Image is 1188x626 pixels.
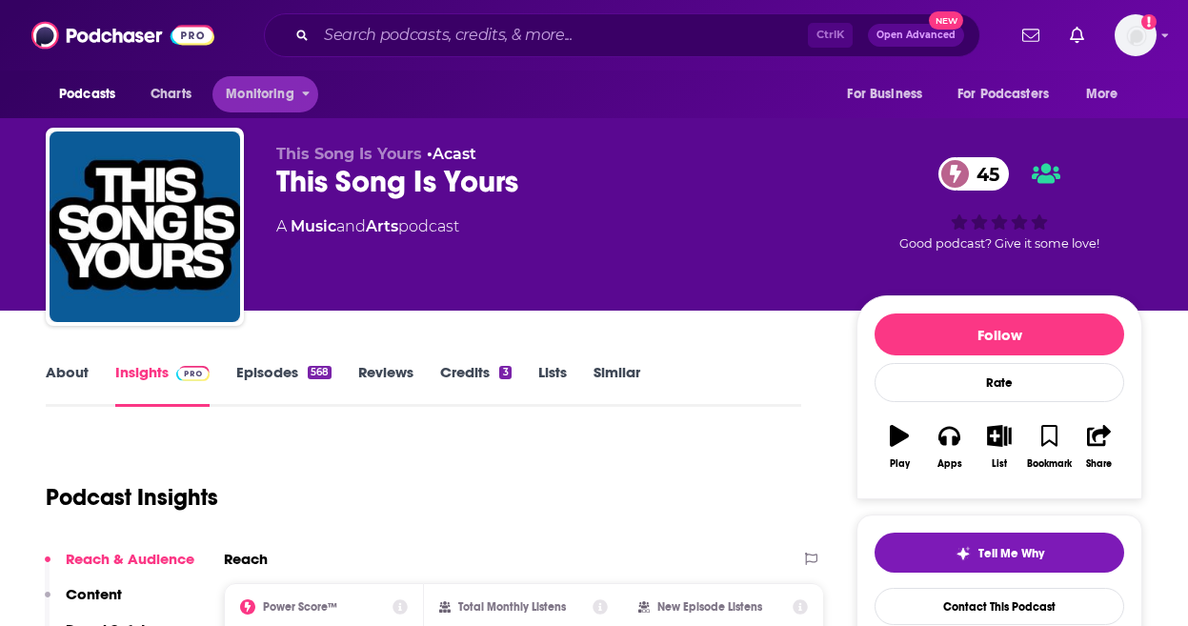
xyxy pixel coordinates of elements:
[276,215,459,238] div: A podcast
[957,81,1049,108] span: For Podcasters
[929,11,963,30] span: New
[1015,19,1047,51] a: Show notifications dropdown
[176,366,210,381] img: Podchaser Pro
[50,131,240,322] img: This Song Is Yours
[876,30,956,40] span: Open Advanced
[834,76,946,112] button: open menu
[856,145,1142,263] div: 45Good podcast? Give it some love!
[212,76,318,112] button: open menu
[458,600,566,614] h2: Total Monthly Listens
[224,550,268,568] h2: Reach
[899,236,1099,251] span: Good podcast? Give it some love!
[1086,81,1118,108] span: More
[890,458,910,470] div: Play
[1086,458,1112,470] div: Share
[358,363,413,407] a: Reviews
[875,413,924,481] button: Play
[46,76,140,112] button: open menu
[151,81,191,108] span: Charts
[366,217,398,235] a: Arts
[1141,14,1157,30] svg: Add a profile image
[1027,458,1072,470] div: Bookmark
[594,363,640,407] a: Similar
[45,585,122,620] button: Content
[115,363,210,407] a: InsightsPodchaser Pro
[657,600,762,614] h2: New Episode Listens
[46,363,89,407] a: About
[875,313,1124,355] button: Follow
[336,217,366,235] span: and
[499,366,511,379] div: 3
[433,145,476,163] a: Acast
[847,81,922,108] span: For Business
[1115,14,1157,56] span: Logged in as Naomiumusic
[1062,19,1092,51] a: Show notifications dropdown
[291,217,336,235] a: Music
[440,363,511,407] a: Credits3
[975,413,1024,481] button: List
[59,81,115,108] span: Podcasts
[45,550,194,585] button: Reach & Audience
[937,458,962,470] div: Apps
[276,145,422,163] span: This Song Is Yours
[66,550,194,568] p: Reach & Audience
[46,483,218,512] h1: Podcast Insights
[31,17,214,53] img: Podchaser - Follow, Share and Rate Podcasts
[992,458,1007,470] div: List
[978,546,1044,561] span: Tell Me Why
[938,157,1009,191] a: 45
[263,600,337,614] h2: Power Score™
[226,81,293,108] span: Monitoring
[1115,14,1157,56] button: Show profile menu
[538,363,567,407] a: Lists
[957,157,1009,191] span: 45
[427,145,476,163] span: •
[875,363,1124,402] div: Rate
[1075,413,1124,481] button: Share
[868,24,964,47] button: Open AdvancedNew
[236,363,332,407] a: Episodes568
[875,533,1124,573] button: tell me why sparkleTell Me Why
[316,20,808,50] input: Search podcasts, credits, & more...
[66,585,122,603] p: Content
[308,366,332,379] div: 568
[264,13,980,57] div: Search podcasts, credits, & more...
[924,413,974,481] button: Apps
[138,76,203,112] a: Charts
[956,546,971,561] img: tell me why sparkle
[1073,76,1142,112] button: open menu
[875,588,1124,625] a: Contact This Podcast
[808,23,853,48] span: Ctrl K
[945,76,1077,112] button: open menu
[1024,413,1074,481] button: Bookmark
[1115,14,1157,56] img: User Profile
